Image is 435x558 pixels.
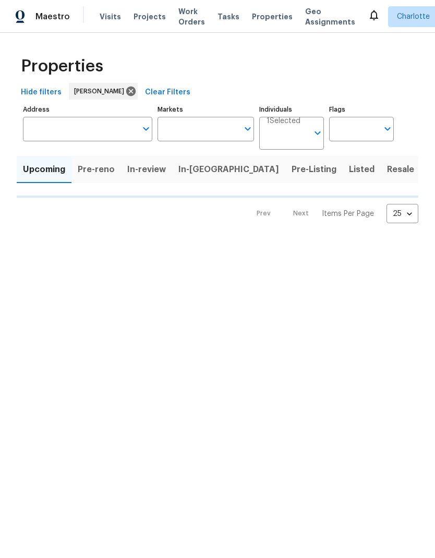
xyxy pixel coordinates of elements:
[100,11,121,22] span: Visits
[397,11,430,22] span: Charlotte
[329,106,394,113] label: Flags
[178,162,279,177] span: In-[GEOGRAPHIC_DATA]
[17,83,66,102] button: Hide filters
[217,13,239,20] span: Tasks
[23,162,65,177] span: Upcoming
[322,209,374,219] p: Items Per Page
[74,86,128,96] span: [PERSON_NAME]
[240,122,255,136] button: Open
[247,204,418,223] nav: Pagination Navigation
[178,6,205,27] span: Work Orders
[35,11,70,22] span: Maestro
[386,200,418,227] div: 25
[145,86,190,99] span: Clear Filters
[21,61,103,71] span: Properties
[292,162,336,177] span: Pre-Listing
[21,86,62,99] span: Hide filters
[69,83,138,100] div: [PERSON_NAME]
[252,11,293,22] span: Properties
[139,122,153,136] button: Open
[127,162,166,177] span: In-review
[310,126,325,140] button: Open
[349,162,374,177] span: Listed
[134,11,166,22] span: Projects
[267,117,300,126] span: 1 Selected
[387,162,414,177] span: Resale
[380,122,395,136] button: Open
[305,6,355,27] span: Geo Assignments
[78,162,115,177] span: Pre-reno
[23,106,152,113] label: Address
[259,106,324,113] label: Individuals
[141,83,195,102] button: Clear Filters
[158,106,255,113] label: Markets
